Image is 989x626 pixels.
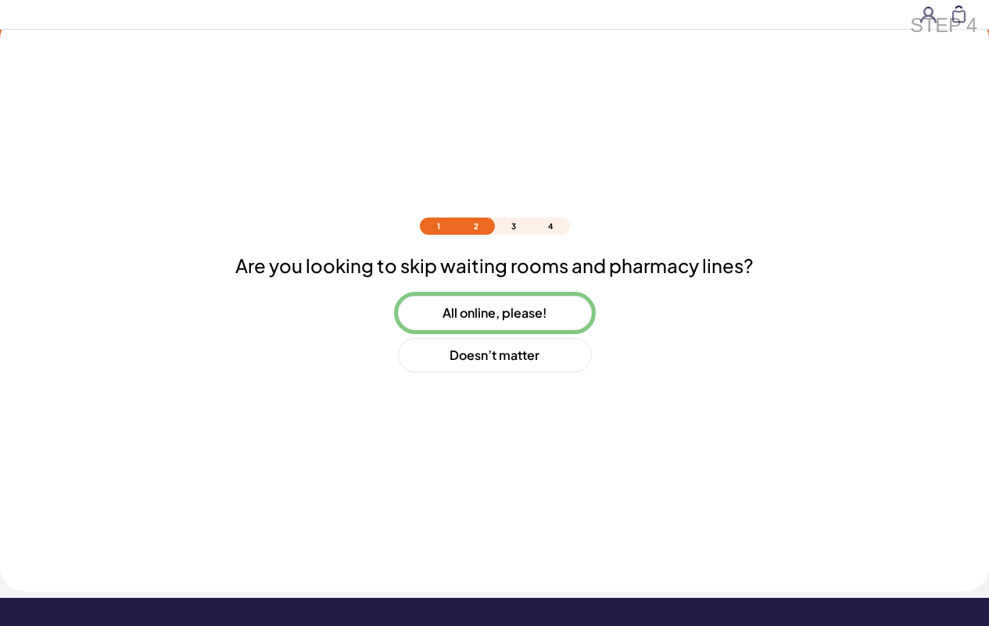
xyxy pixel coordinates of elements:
[398,296,592,330] button: All online, please!
[532,218,570,235] li: 4
[235,254,754,277] h2: Are you looking to skip waiting rooms and pharmacy lines?
[495,218,532,235] li: 3
[398,338,592,372] button: Doesn’t matter
[457,218,495,235] li: 2
[420,218,457,235] li: 1
[906,8,981,43] div: STEP 4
